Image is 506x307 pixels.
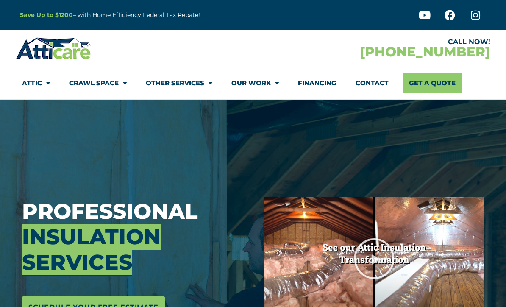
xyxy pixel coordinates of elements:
[22,199,252,275] h3: Professional
[298,73,336,93] a: Financing
[22,224,161,275] span: Insulation Services
[22,73,50,93] a: Attic
[146,73,212,93] a: Other Services
[253,39,490,45] div: CALL NOW!
[353,237,395,280] div: Play Video
[69,73,127,93] a: Crawl Space
[22,73,484,93] nav: Menu
[356,73,389,93] a: Contact
[20,10,295,20] p: – with Home Efficiency Federal Tax Rebate!
[20,11,73,19] a: Save Up to $1200
[403,73,462,93] a: Get A Quote
[231,73,279,93] a: Our Work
